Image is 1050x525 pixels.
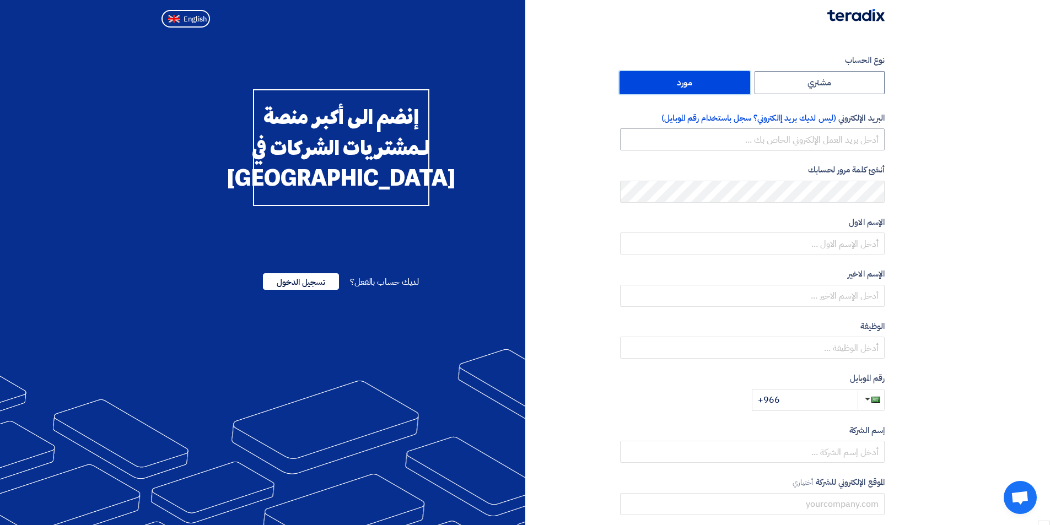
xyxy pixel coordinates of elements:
div: Open chat [1004,481,1037,514]
label: أنشئ كلمة مرور لحسابك [620,164,885,176]
span: لديك حساب بالفعل؟ [350,275,419,289]
img: en-US.png [168,15,180,23]
span: (ليس لديك بريد إالكتروني؟ سجل باستخدام رقم الموبايل) [661,112,836,124]
input: أدخل الوظيفة ... [620,337,885,359]
div: إنضم الى أكبر منصة لـمشتريات الشركات في [GEOGRAPHIC_DATA] [253,89,429,206]
span: تسجيل الدخول [263,273,339,290]
input: yourcompany.com [620,493,885,515]
button: English [161,10,210,28]
img: Teradix logo [827,9,885,21]
label: نوع الحساب [620,54,885,67]
a: تسجيل الدخول [263,275,339,289]
label: إسم الشركة [620,424,885,437]
label: مورد [620,71,750,94]
span: English [184,15,207,23]
label: رقم الموبايل [620,372,885,385]
label: مشتري [755,71,885,94]
label: الإسم الاخير [620,268,885,280]
label: الإسم الاول [620,216,885,229]
input: أدخل الإسم الاخير ... [620,285,885,307]
label: الموقع الإلكتروني للشركة [620,476,885,489]
input: أدخل بريد العمل الإلكتروني الخاص بك ... [620,128,885,150]
input: أدخل إسم الشركة ... [620,441,885,463]
input: أدخل الإسم الاول ... [620,232,885,255]
span: أختياري [793,477,814,488]
label: البريد الإلكتروني [620,112,885,125]
label: الوظيفة [620,320,885,333]
input: أدخل رقم الموبايل ... [752,389,858,411]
